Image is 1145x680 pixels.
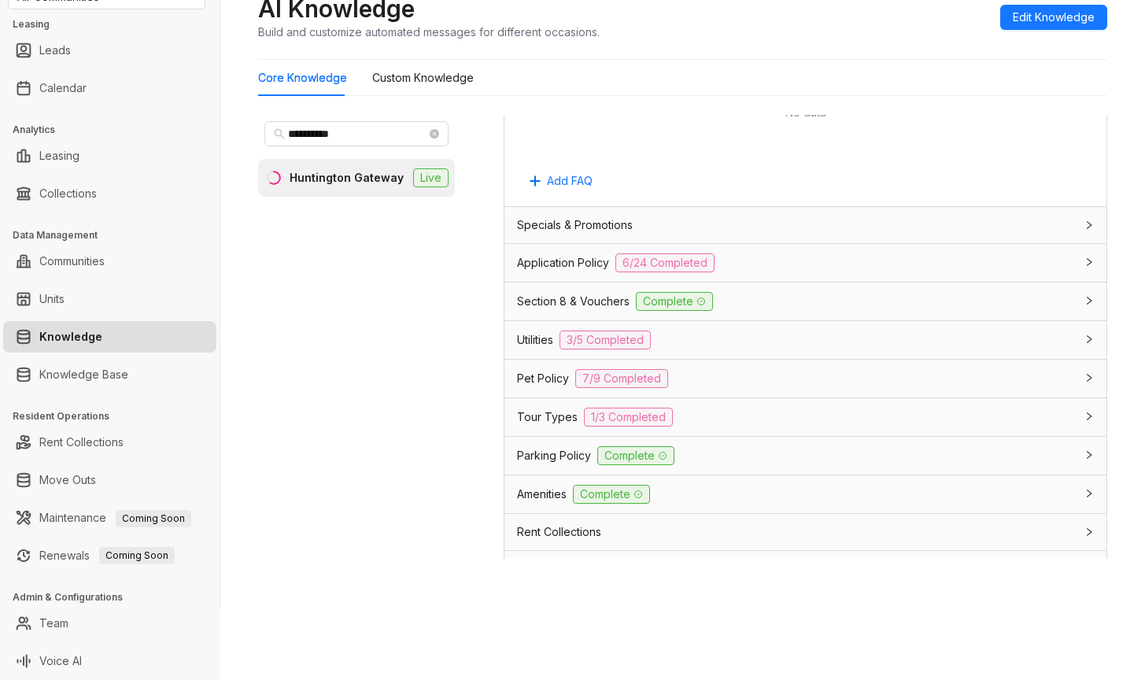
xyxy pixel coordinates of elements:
a: Rent Collections [39,427,124,458]
div: Utilities3/5 Completed [504,321,1106,359]
span: Parking Policy [517,447,591,464]
div: Parking PolicyComplete [504,437,1106,475]
a: Collections [39,178,97,209]
span: collapsed [1084,412,1094,421]
a: Leasing [39,140,79,172]
span: collapsed [1084,450,1094,460]
span: Section 8 & Vouchers [517,293,630,310]
a: Team [39,608,68,639]
span: Coming Soon [116,510,191,527]
li: Move Outs [3,464,216,496]
li: Leads [3,35,216,66]
li: Knowledge [3,321,216,353]
span: collapsed [1084,527,1094,537]
a: Communities [39,246,105,277]
span: Pet Policy [517,370,569,387]
li: Calendar [3,72,216,104]
div: Application Policy6/24 Completed [504,244,1106,282]
span: Tour Types [517,408,578,426]
h3: Admin & Configurations [13,590,220,604]
span: close-circle [430,129,439,139]
div: Pet Policy7/9 Completed [504,360,1106,397]
span: 3/5 Completed [560,331,651,349]
span: search [274,128,285,139]
span: collapsed [1084,489,1094,498]
a: Voice AI [39,645,82,677]
div: Rent Collections [504,514,1106,550]
span: Complete [636,292,713,311]
span: 1/3 Completed [584,408,673,427]
div: Specials & Promotions [504,207,1106,243]
li: Renewals [3,540,216,571]
div: Build and customize automated messages for different occasions. [258,24,600,40]
div: Huntington Gateway [290,169,404,187]
a: Move Outs [39,464,96,496]
button: Edit Knowledge [1000,5,1107,30]
span: Coming Soon [99,547,175,564]
span: Rent Collections [517,523,601,541]
span: Amenities [517,486,567,503]
span: Complete [597,446,674,465]
li: Leasing [3,140,216,172]
li: Units [3,283,216,315]
li: Voice AI [3,645,216,677]
li: Rent Collections [3,427,216,458]
h3: Data Management [13,228,220,242]
a: Calendar [39,72,87,104]
span: collapsed [1084,257,1094,267]
span: collapsed [1084,373,1094,382]
li: Maintenance [3,502,216,534]
div: Section 8 & VouchersComplete [504,283,1106,320]
li: Knowledge Base [3,359,216,390]
div: Tour Types1/3 Completed [504,398,1106,436]
li: Collections [3,178,216,209]
span: 6/24 Completed [615,253,715,272]
a: Units [39,283,65,315]
span: collapsed [1084,220,1094,230]
a: Leads [39,35,71,66]
div: Custom Knowledge [372,69,474,87]
span: Utilities [517,331,553,349]
button: Add FAQ [517,168,605,194]
span: 7/9 Completed [575,369,668,388]
span: Application Policy [517,254,609,272]
a: Knowledge [39,321,102,353]
li: Communities [3,246,216,277]
h3: Leasing [13,17,220,31]
h3: Resident Operations [13,409,220,423]
a: Knowledge Base [39,359,128,390]
span: Edit Knowledge [1013,9,1095,26]
span: collapsed [1084,334,1094,344]
div: AmenitiesComplete [504,475,1106,513]
span: Specials & Promotions [517,216,633,234]
li: Team [3,608,216,639]
a: RenewalsComing Soon [39,540,175,571]
div: Core Knowledge [258,69,347,87]
h3: Analytics [13,123,220,137]
span: Live [413,168,449,187]
span: collapsed [1084,296,1094,305]
span: Complete [573,485,650,504]
span: Add FAQ [547,172,593,190]
div: Policies [504,551,1106,587]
